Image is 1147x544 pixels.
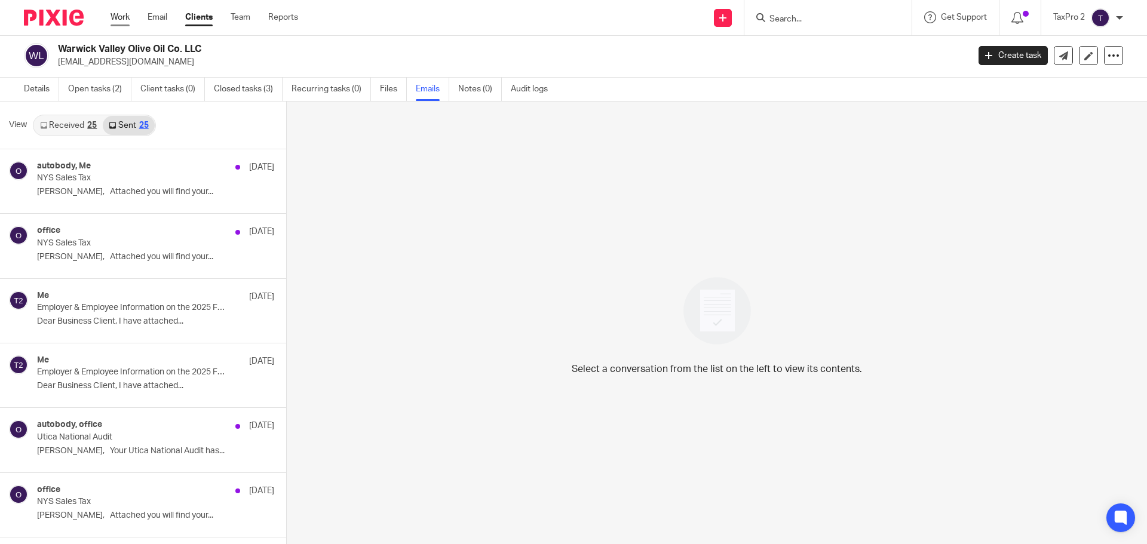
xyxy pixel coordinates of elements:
a: Client tasks (0) [140,78,205,101]
p: [PERSON_NAME], Attached you will find your... [37,511,274,521]
a: Create task [979,46,1048,65]
img: svg%3E [9,226,28,245]
p: Select a conversation from the list on the left to view its contents. [572,362,862,376]
p: NYS Sales Tax [37,238,227,248]
h2: Warwick Valley Olive Oil Co. LLC [58,43,780,56]
p: [DATE] [249,355,274,367]
h4: Me [37,355,49,365]
a: Reports [268,11,298,23]
a: Sent25 [103,116,154,135]
img: Pixie [24,10,84,26]
p: Employer & Employee Information on the 2025 Federal Overtime Deduction [37,367,227,377]
p: [DATE] [249,291,274,303]
p: Employer & Employee Information on the 2025 Federal Overtime Deduction [37,303,227,313]
a: Open tasks (2) [68,78,131,101]
h4: autobody, Me [37,161,91,171]
h4: office [37,485,60,495]
div: 25 [87,121,97,130]
p: Dear Business Client, I have attached... [37,381,274,391]
a: Closed tasks (3) [214,78,283,101]
p: TaxPro 2 [1053,11,1085,23]
img: svg%3E [9,485,28,504]
img: svg%3E [1091,8,1110,27]
p: Utica National Audit [37,432,227,442]
img: svg%3E [9,355,28,374]
a: Team [231,11,250,23]
img: svg%3E [9,420,28,439]
h4: autobody, office [37,420,102,430]
input: Search [768,14,876,25]
div: 25 [139,121,149,130]
span: Get Support [941,13,987,21]
p: [DATE] [249,226,274,238]
p: NYS Sales Tax [37,173,227,183]
p: [DATE] [249,485,274,497]
img: image [676,269,759,352]
p: [PERSON_NAME], Attached you will find your... [37,187,274,197]
h4: Me [37,291,49,301]
a: Emails [416,78,449,101]
a: Clients [185,11,213,23]
span: View [9,119,27,131]
a: Work [111,11,130,23]
p: [PERSON_NAME], Attached you will find your... [37,252,274,262]
p: NYS Sales Tax [37,497,227,507]
img: svg%3E [24,43,49,68]
a: Audit logs [511,78,557,101]
a: Notes (0) [458,78,502,101]
p: [DATE] [249,420,274,432]
h4: office [37,226,60,236]
a: Files [380,78,407,101]
img: svg%3E [9,291,28,310]
a: Received25 [34,116,103,135]
p: [PERSON_NAME], Your Utica National Audit has... [37,446,274,456]
p: [DATE] [249,161,274,173]
img: svg%3E [9,161,28,180]
a: Email [148,11,167,23]
a: Recurring tasks (0) [292,78,371,101]
p: [EMAIL_ADDRESS][DOMAIN_NAME] [58,56,961,68]
a: Details [24,78,59,101]
p: Dear Business Client, I have attached... [37,316,274,327]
